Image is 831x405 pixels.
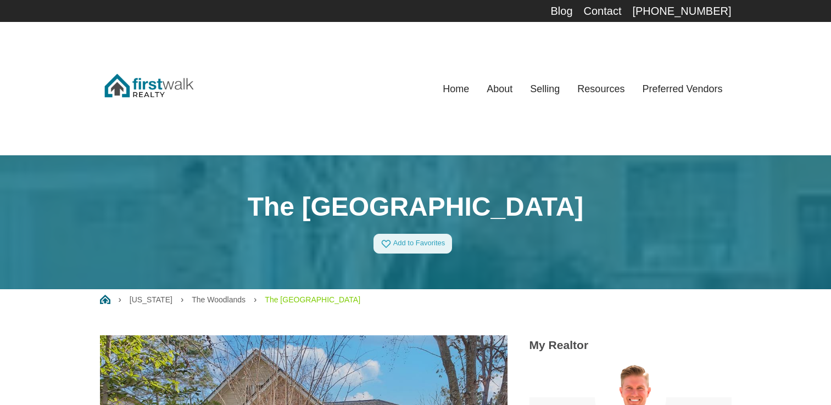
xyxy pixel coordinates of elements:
[633,77,731,101] a: Preferred Vendors
[632,5,731,16] div: [PHONE_NUMBER]
[478,77,521,101] a: About
[265,295,360,304] a: The [GEOGRAPHIC_DATA]
[568,77,633,101] a: Resources
[130,295,172,304] a: [US_STATE]
[521,77,568,101] a: Selling
[529,338,732,352] h3: My Realtor
[393,239,445,247] span: Add to Favorites
[100,191,732,223] h1: The [GEOGRAPHIC_DATA]
[434,77,478,101] a: Home
[192,295,246,304] a: The Woodlands
[373,234,453,254] a: Add to Favorites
